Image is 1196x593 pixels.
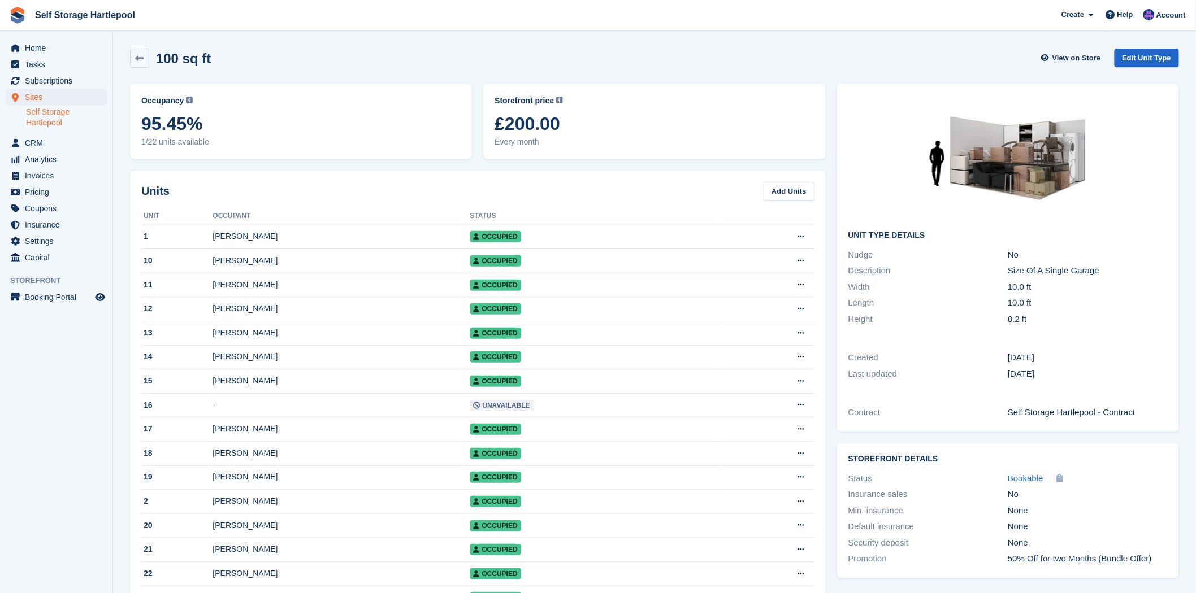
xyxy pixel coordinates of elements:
div: [PERSON_NAME] [213,543,470,555]
div: [PERSON_NAME] [213,279,470,291]
div: Min. insurance [848,504,1008,517]
div: 19 [141,471,213,483]
div: [DATE] [1008,351,1168,364]
img: Sean Wood [1143,9,1155,20]
span: Insurance [25,217,93,233]
span: CRM [25,135,93,151]
div: [PERSON_NAME] [213,447,470,459]
div: 10.0 ft [1008,281,1168,294]
div: Promotion [848,552,1008,565]
div: [PERSON_NAME] [213,327,470,339]
div: Size Of A Single Garage [1008,264,1168,277]
div: [PERSON_NAME] [213,520,470,531]
div: Self Storage Hartlepool - Contract [1008,406,1168,419]
a: menu [6,289,107,305]
div: 13 [141,327,213,339]
span: Occupied [470,376,521,387]
div: No [1008,248,1168,261]
h2: 100 sq ft [156,51,211,66]
span: Occupied [470,255,521,267]
div: Description [848,264,1008,277]
img: stora-icon-8386f47178a22dfd0bd8f6a31ec36ba5ce8667c1dd55bd0f319d3a0aa187defe.svg [9,7,26,24]
span: View on Store [1052,53,1101,64]
h2: Units [141,182,170,199]
div: 16 [141,399,213,411]
a: Preview store [93,290,107,304]
span: Occupied [470,448,521,459]
span: Subscriptions [25,73,93,89]
span: Occupied [470,568,521,579]
img: 150-sqft-unit%20(2).jpg [923,95,1093,222]
span: Storefront [10,275,112,286]
div: Insurance sales [848,488,1008,501]
span: Occupied [470,472,521,483]
a: Bookable [1008,472,1043,485]
div: 14 [141,351,213,363]
span: Settings [25,233,93,249]
a: Self Storage Hartlepool [31,6,140,24]
div: Last updated [848,368,1008,381]
span: Sites [25,89,93,105]
div: [PERSON_NAME] [213,568,470,579]
span: Every month [495,136,814,148]
a: menu [6,40,107,56]
div: None [1008,520,1168,533]
span: Capital [25,250,93,265]
div: [PERSON_NAME] [213,303,470,315]
span: Home [25,40,93,56]
a: menu [6,151,107,167]
div: 10 [141,255,213,267]
div: Contract [848,406,1008,419]
span: 1/22 units available [141,136,461,148]
span: Occupied [470,280,521,291]
span: £200.00 [495,114,814,134]
a: menu [6,233,107,249]
span: Create [1061,9,1084,20]
span: Unavailable [470,400,534,411]
div: No [1008,488,1168,501]
div: Status [848,472,1008,485]
a: menu [6,184,107,200]
div: 22 [141,568,213,579]
div: 11 [141,279,213,291]
a: Edit Unit Type [1115,49,1179,67]
div: Default insurance [848,520,1008,533]
td: - [213,393,470,417]
a: menu [6,89,107,105]
div: Length [848,296,1008,309]
div: 50% Off for two Months (Bundle Offer) [1008,552,1168,565]
div: 2 [141,495,213,507]
div: [PERSON_NAME] [213,375,470,387]
div: Width [848,281,1008,294]
span: Tasks [25,56,93,72]
div: Security deposit [848,537,1008,550]
span: Occupied [470,424,521,435]
div: Nudge [848,248,1008,261]
a: menu [6,250,107,265]
span: Occupied [470,303,521,315]
div: [PERSON_NAME] [213,471,470,483]
a: Add Units [764,182,814,200]
div: 17 [141,423,213,435]
div: [PERSON_NAME] [213,351,470,363]
img: icon-info-grey-7440780725fd019a000dd9b08b2336e03edf1995a4989e88bcd33f0948082b44.svg [556,97,563,103]
a: menu [6,56,107,72]
a: menu [6,135,107,151]
h2: Storefront Details [848,455,1168,464]
div: [PERSON_NAME] [213,423,470,435]
div: 20 [141,520,213,531]
span: Occupied [470,328,521,339]
a: View on Store [1039,49,1106,67]
span: Coupons [25,200,93,216]
div: [PERSON_NAME] [213,495,470,507]
div: None [1008,504,1168,517]
h2: Unit Type details [848,231,1168,240]
th: Unit [141,207,213,225]
div: 21 [141,543,213,555]
div: [PERSON_NAME] [213,230,470,242]
div: 15 [141,375,213,387]
a: menu [6,200,107,216]
span: Pricing [25,184,93,200]
div: [DATE] [1008,368,1168,381]
span: Occupied [470,351,521,363]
